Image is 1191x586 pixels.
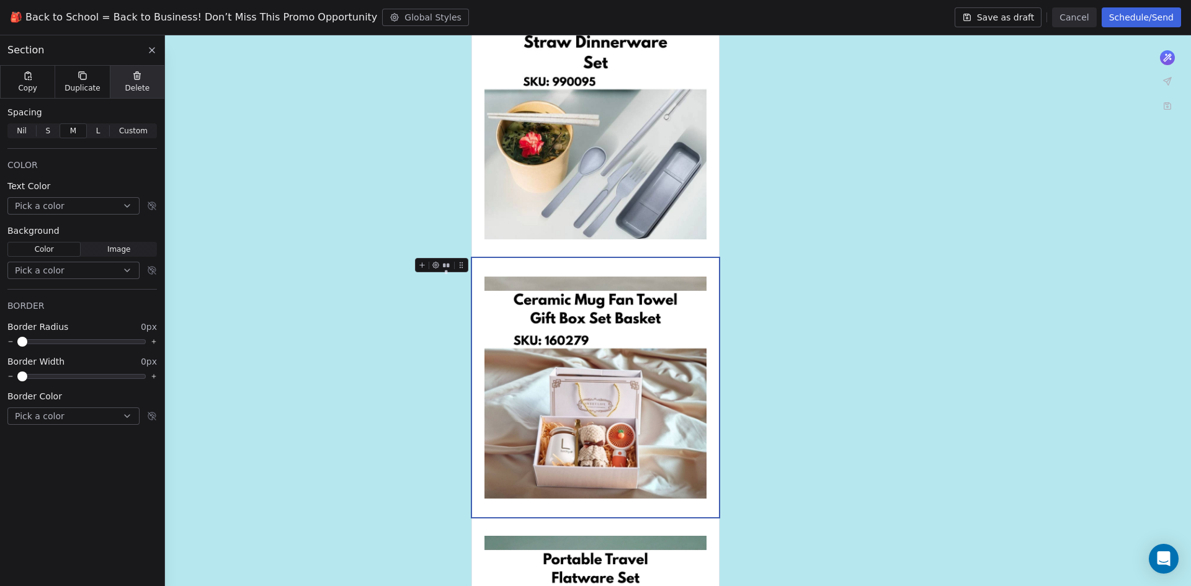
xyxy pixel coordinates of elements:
span: Spacing [7,106,42,118]
button: Save as draft [955,7,1042,27]
div: BORDER [7,300,157,312]
span: Text Color [7,180,50,192]
button: Pick a color [7,197,140,215]
span: Background [7,224,60,237]
span: 🎒 Back to School = Back to Business! Don’t Miss This Promo Opportunity [10,10,377,25]
span: S [45,125,50,136]
button: Cancel [1052,7,1096,27]
span: Copy [18,83,37,93]
span: 0px [141,355,157,368]
span: Border Color [7,390,62,402]
span: L [96,125,100,136]
span: Border Radius [7,321,68,333]
span: Border Width [7,355,65,368]
div: COLOR [7,159,157,171]
span: Image [107,244,131,255]
div: Open Intercom Messenger [1149,544,1179,574]
span: Nil [17,125,27,136]
button: Schedule/Send [1102,7,1181,27]
button: Pick a color [7,407,140,425]
span: Delete [125,83,150,93]
button: Pick a color [7,262,140,279]
span: Duplicate [65,83,100,93]
span: Section [7,43,44,58]
span: 0px [141,321,157,333]
span: Custom [119,125,148,136]
button: Global Styles [382,9,469,26]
